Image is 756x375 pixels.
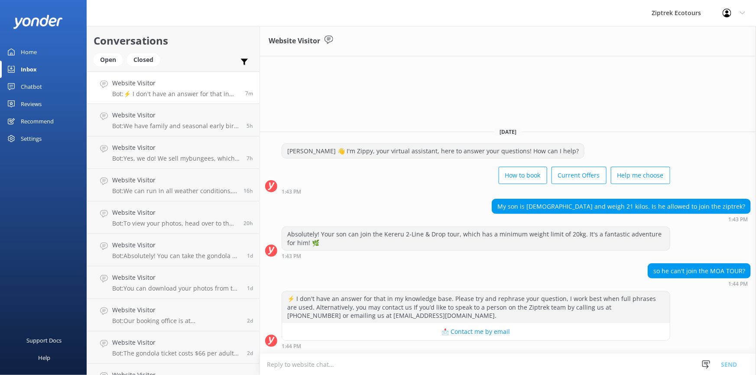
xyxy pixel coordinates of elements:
strong: 1:44 PM [282,344,301,349]
div: Settings [21,130,42,147]
button: How to book [499,167,547,184]
span: Sep 03 2025 07:40pm (UTC +12:00) Pacific/Auckland [247,284,253,292]
h4: Website Visitor [112,273,240,282]
span: Sep 02 2025 09:42pm (UTC +12:00) Pacific/Auckland [247,349,253,357]
p: Bot: You can download your photos from the My Photos Page on our website. Just select the exact d... [112,284,240,292]
div: Closed [127,53,160,66]
h4: Website Visitor [112,110,240,120]
div: Support Docs [27,332,62,349]
span: [DATE] [494,128,522,136]
div: ⚡ I don't have an answer for that in my knowledge base. Please try and rephrase your question, I ... [282,291,670,323]
h4: Website Visitor [112,143,240,152]
div: Reviews [21,95,42,113]
strong: 1:43 PM [282,254,301,259]
h3: Website Visitor [269,36,320,47]
button: 📩 Contact me by email [282,323,670,340]
div: Help [38,349,50,366]
h4: Website Visitor [112,305,240,315]
a: Website VisitorBot:We can run in all weather conditions, including windy days! If severe weather ... [87,169,260,201]
a: Website VisitorBot:Absolutely! You can take the gondola up to [PERSON_NAME][GEOGRAPHIC_DATA], enj... [87,234,260,266]
div: Sep 05 2025 01:43pm (UTC +12:00) Pacific/Auckland [282,188,670,194]
p: Bot: Yes, we do! We sell mybungees, which are straps for your phone, at our Treehouse or our shop... [112,155,240,162]
a: Website VisitorBot:We have family and seasonal early bird discounts available, which can change t... [87,104,260,136]
p: Bot: We have family and seasonal early bird discounts available, which can change throughout the ... [112,122,240,130]
span: Sep 03 2025 07:08am (UTC +12:00) Pacific/Auckland [247,317,253,324]
span: Sep 04 2025 09:42pm (UTC +12:00) Pacific/Auckland [243,187,253,194]
div: Open [94,53,123,66]
h4: Website Visitor [112,78,239,88]
h2: Conversations [94,32,253,49]
span: Sep 04 2025 05:44pm (UTC +12:00) Pacific/Auckland [243,220,253,227]
p: Bot: To view your photos, head over to the My Photos Page on our website and select the exact dat... [112,220,237,227]
strong: 1:44 PM [728,281,748,287]
a: Closed [127,55,164,64]
div: Sep 05 2025 01:43pm (UTC +12:00) Pacific/Auckland [492,216,751,222]
strong: 1:43 PM [282,189,301,194]
div: Home [21,43,37,61]
div: so he can't join the MOA TOUR? [648,264,750,278]
a: Website VisitorBot:The gondola ticket costs $66 per adult and $46 per youth. You can purchase you... [87,331,260,364]
div: Sep 05 2025 01:44pm (UTC +12:00) Pacific/Auckland [648,281,751,287]
button: Current Offers [552,167,607,184]
span: Sep 05 2025 07:54am (UTC +12:00) Pacific/Auckland [247,122,253,129]
h4: Website Visitor [112,208,237,217]
span: Sep 05 2025 06:24am (UTC +12:00) Pacific/Auckland [247,155,253,162]
p: Bot: ⚡ I don't have an answer for that in my knowledge base. Please try and rephrase your questio... [112,90,239,98]
div: Absolutely! Your son can join the Kereru 2-Line & Drop tour, which has a minimum weight limit of ... [282,227,670,250]
p: Bot: The gondola ticket costs $66 per adult and $46 per youth. You can purchase your tickets onli... [112,349,240,357]
a: Open [94,55,127,64]
div: [PERSON_NAME] 👋 I'm Zippy, your virtual assistant, here to answer your questions! How can I help? [282,144,584,158]
h4: Website Visitor [112,240,240,250]
a: Website VisitorBot:⚡ I don't have an answer for that in my knowledge base. Please try and rephras... [87,71,260,104]
span: Sep 03 2025 11:19pm (UTC +12:00) Pacific/Auckland [247,252,253,259]
a: Website VisitorBot:Our booking office is at [STREET_ADDRESS]. The tour itself starts at our [GEOG... [87,299,260,331]
div: Inbox [21,61,37,78]
h4: Website Visitor [112,338,240,347]
span: Sep 05 2025 01:44pm (UTC +12:00) Pacific/Auckland [245,90,253,97]
a: Website VisitorBot:Yes, we do! We sell mybungees, which are straps for your phone, at our Treehou... [87,136,260,169]
div: Sep 05 2025 01:44pm (UTC +12:00) Pacific/Auckland [282,343,670,349]
div: My son is [DEMOGRAPHIC_DATA] and weigh 21 kilos. Is he allowed to join the ziptrek? [492,199,750,214]
div: Recommend [21,113,54,130]
p: Bot: Absolutely! You can take the gondola up to [PERSON_NAME][GEOGRAPHIC_DATA], enjoy some luge r... [112,252,240,260]
img: yonder-white-logo.png [13,15,63,29]
p: Bot: We can run in all weather conditions, including windy days! If severe weather ever requires ... [112,187,237,195]
p: Bot: Our booking office is at [STREET_ADDRESS]. The tour itself starts at our [GEOGRAPHIC_DATA], ... [112,317,240,325]
div: Chatbot [21,78,42,95]
div: Sep 05 2025 01:43pm (UTC +12:00) Pacific/Auckland [282,253,670,259]
strong: 1:43 PM [728,217,748,222]
a: Website VisitorBot:To view your photos, head over to the My Photos Page on our website and select... [87,201,260,234]
button: Help me choose [611,167,670,184]
h4: Website Visitor [112,175,237,185]
a: Website VisitorBot:You can download your photos from the My Photos Page on our website. Just sele... [87,266,260,299]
